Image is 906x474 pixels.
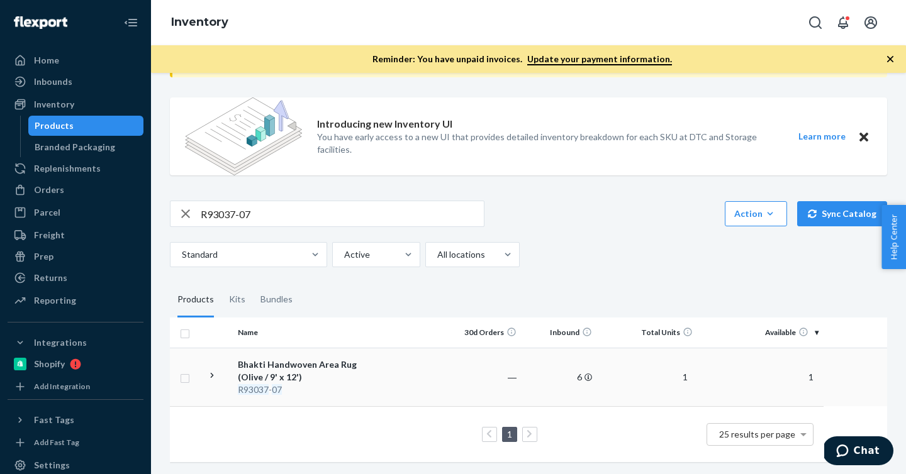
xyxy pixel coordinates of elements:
[8,246,143,267] a: Prep
[317,117,452,131] p: Introducing new Inventory UI
[34,206,60,219] div: Parcel
[177,282,214,317] div: Products
[161,4,238,41] ol: breadcrumbs
[34,75,72,88] div: Inbounds
[185,97,302,175] img: new-reports-banner-icon.82668bd98b6a51aee86340f2a7b77ae3.png
[8,354,143,374] a: Shopify
[881,205,906,269] button: Help Center
[856,129,872,145] button: Close
[719,429,795,439] span: 25 results per page
[522,348,597,406] td: 6
[34,294,76,307] div: Reporting
[118,10,143,35] button: Close Navigation
[260,282,293,317] div: Bundles
[527,53,672,65] a: Update your payment information.
[824,436,893,468] iframe: Opens a widget where you can chat to one of our agents
[790,129,853,145] button: Learn more
[201,201,484,226] input: Search inventory by name or sku
[34,272,67,284] div: Returns
[858,10,883,35] button: Open account menu
[678,372,693,382] span: 1
[8,50,143,70] a: Home
[34,250,53,263] div: Prep
[34,184,64,196] div: Orders
[317,131,775,156] p: You have early access to a new UI that provides detailed inventory breakdown for each SKU at DTC ...
[34,437,79,448] div: Add Fast Tag
[8,225,143,245] a: Freight
[8,180,143,200] a: Orders
[34,98,74,111] div: Inventory
[34,358,65,370] div: Shopify
[8,435,143,450] a: Add Fast Tag
[34,229,65,241] div: Freight
[34,381,90,392] div: Add Integration
[8,72,143,92] a: Inbounds
[28,137,144,157] a: Branded Packaging
[734,207,778,220] div: Action
[34,162,101,175] div: Replenishments
[803,372,819,382] span: 1
[8,290,143,311] a: Reporting
[372,53,672,65] p: Reminder: You have unpaid invoices.
[830,10,856,35] button: Open notifications
[8,333,143,353] button: Integrations
[446,348,522,406] td: ―
[8,158,143,179] a: Replenishments
[34,459,70,471] div: Settings
[171,15,228,29] a: Inventory
[229,282,245,317] div: Kits
[725,201,787,226] button: Action
[34,336,87,349] div: Integrations
[803,10,828,35] button: Open Search Box
[522,317,597,348] th: Inbound
[238,384,269,395] em: R93037
[238,358,369,383] div: Bhakti Handwoven Area Rug (Olive / 9' x 12')
[272,384,282,395] em: 07
[8,94,143,114] a: Inventory
[35,119,74,132] div: Products
[35,141,115,153] div: Branded Packaging
[28,116,144,136] a: Products
[34,54,59,67] div: Home
[238,383,369,396] div: -
[8,202,143,223] a: Parcel
[8,410,143,430] button: Fast Tags
[8,379,143,394] a: Add Integration
[34,414,74,426] div: Fast Tags
[597,317,698,348] th: Total Units
[233,317,374,348] th: Name
[181,248,182,261] input: Standard
[797,201,887,226] button: Sync Catalog
[8,268,143,288] a: Returns
[505,429,515,439] a: Page 1 is your current page
[446,317,522,348] th: 30d Orders
[436,248,437,261] input: All locations
[14,16,67,29] img: Flexport logo
[343,248,344,261] input: Active
[698,317,824,348] th: Available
